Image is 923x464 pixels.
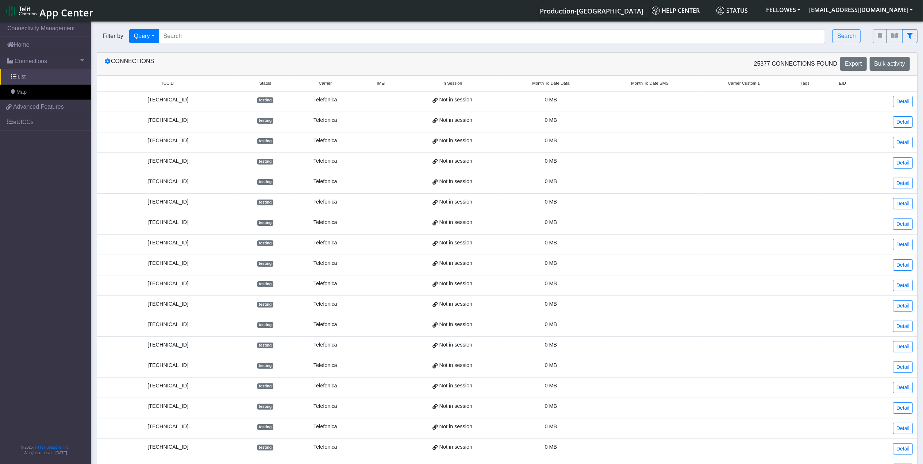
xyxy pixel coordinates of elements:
a: Detail [893,137,913,148]
a: Detail [893,116,913,128]
span: Status [716,7,748,15]
span: testing [257,383,273,389]
span: Help center [652,7,700,15]
div: Telefonica [296,259,354,267]
div: [TECHNICAL_ID] [101,382,234,390]
div: [TECHNICAL_ID] [101,137,234,145]
div: fitlers menu [873,29,918,43]
a: App Center [6,3,92,19]
span: Not in session [439,219,472,227]
div: [TECHNICAL_ID] [101,259,234,267]
div: Telefonica [296,157,354,165]
span: List [18,73,26,81]
div: Telefonica [296,402,354,410]
a: Detail [893,96,913,107]
div: [TECHNICAL_ID] [101,157,234,165]
span: 0 MB [545,260,557,266]
span: 0 MB [545,117,557,123]
span: 0 MB [545,321,557,327]
a: Detail [893,178,913,189]
span: Tags [801,80,809,86]
div: [TECHNICAL_ID] [101,402,234,410]
span: Filter by [97,32,129,40]
span: testing [257,261,273,267]
span: testing [257,424,273,430]
span: 0 MB [545,342,557,348]
span: testing [257,281,273,287]
span: Export [845,61,862,67]
div: Telefonica [296,361,354,370]
span: 0 MB [545,281,557,286]
span: Not in session [439,116,472,124]
span: Not in session [439,341,472,349]
span: 0 MB [545,362,557,368]
span: Bulk activity [874,61,905,67]
button: Bulk activity [870,57,910,71]
div: [TECHNICAL_ID] [101,361,234,370]
div: [TECHNICAL_ID] [101,116,234,124]
span: 0 MB [545,301,557,307]
span: Not in session [439,157,472,165]
div: Telefonica [296,96,354,104]
span: Not in session [439,280,472,288]
span: testing [257,97,273,103]
span: ICCID [162,80,174,86]
span: Not in session [439,321,472,329]
img: status.svg [716,7,724,15]
span: 0 MB [545,158,557,164]
a: Detail [893,259,913,271]
div: Telefonica [296,239,354,247]
img: logo-telit-cinterion-gw-new.png [6,5,36,17]
span: Not in session [439,239,472,247]
button: [EMAIL_ADDRESS][DOMAIN_NAME] [805,3,917,16]
span: Carrier [319,80,332,86]
span: Not in session [439,300,472,308]
span: Production-[GEOGRAPHIC_DATA] [540,7,643,15]
a: Detail [893,402,913,414]
a: Detail [893,341,913,352]
span: Not in session [439,423,472,431]
div: Telefonica [296,280,354,288]
div: [TECHNICAL_ID] [101,280,234,288]
span: Month To Date Data [532,80,569,86]
div: Telefonica [296,423,354,431]
div: [TECHNICAL_ID] [101,300,234,308]
span: Not in session [439,96,472,104]
span: testing [257,240,273,246]
span: Map [16,88,27,96]
a: Detail [893,300,913,312]
span: testing [257,404,273,410]
button: Query [129,29,159,43]
span: Advanced Features [13,103,64,111]
div: Telefonica [296,137,354,145]
span: Not in session [439,443,472,451]
span: 0 MB [545,240,557,245]
button: FELLOWES [762,3,805,16]
span: 0 MB [545,199,557,205]
span: testing [257,220,273,226]
div: [TECHNICAL_ID] [101,198,234,206]
div: Telefonica [296,178,354,186]
a: Detail [893,239,913,250]
span: testing [257,118,273,124]
a: Detail [893,443,913,455]
a: Help center [649,3,714,18]
a: Detail [893,280,913,291]
span: testing [257,322,273,328]
span: testing [257,159,273,165]
span: 0 MB [545,444,557,450]
a: Detail [893,219,913,230]
div: [TECHNICAL_ID] [101,423,234,431]
div: [TECHNICAL_ID] [101,239,234,247]
button: Search [832,29,861,43]
span: testing [257,445,273,451]
span: Connections [15,57,47,66]
span: testing [257,302,273,308]
a: Your current platform instance [539,3,643,18]
a: Telit IoT Solutions, Inc. [33,445,69,449]
a: Detail [893,423,913,434]
span: 25377 Connections found [754,59,838,68]
a: Detail [893,321,913,332]
div: [TECHNICAL_ID] [101,178,234,186]
a: Detail [893,157,913,169]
